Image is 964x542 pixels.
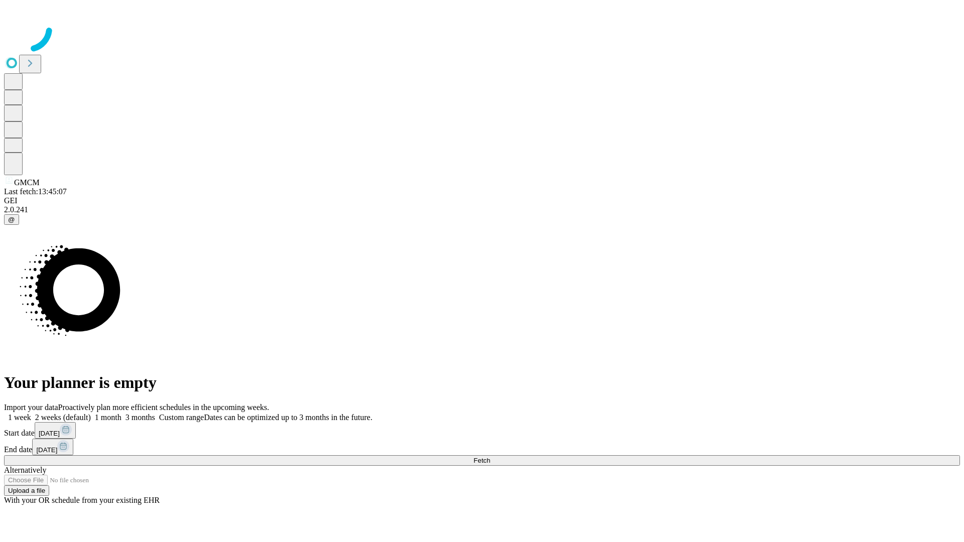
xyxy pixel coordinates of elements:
[473,457,490,464] span: Fetch
[159,413,204,422] span: Custom range
[58,403,269,412] span: Proactively plan more efficient schedules in the upcoming weeks.
[4,403,58,412] span: Import your data
[4,455,960,466] button: Fetch
[4,466,46,474] span: Alternatively
[4,373,960,392] h1: Your planner is empty
[4,496,160,504] span: With your OR schedule from your existing EHR
[4,187,67,196] span: Last fetch: 13:45:07
[14,178,40,187] span: GMCM
[4,214,19,225] button: @
[4,205,960,214] div: 2.0.241
[4,439,960,455] div: End date
[126,413,155,422] span: 3 months
[8,216,15,223] span: @
[204,413,372,422] span: Dates can be optimized up to 3 months in the future.
[35,422,76,439] button: [DATE]
[4,422,960,439] div: Start date
[8,413,31,422] span: 1 week
[36,446,57,454] span: [DATE]
[32,439,73,455] button: [DATE]
[95,413,122,422] span: 1 month
[4,196,960,205] div: GEI
[39,430,60,437] span: [DATE]
[4,485,49,496] button: Upload a file
[35,413,91,422] span: 2 weeks (default)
